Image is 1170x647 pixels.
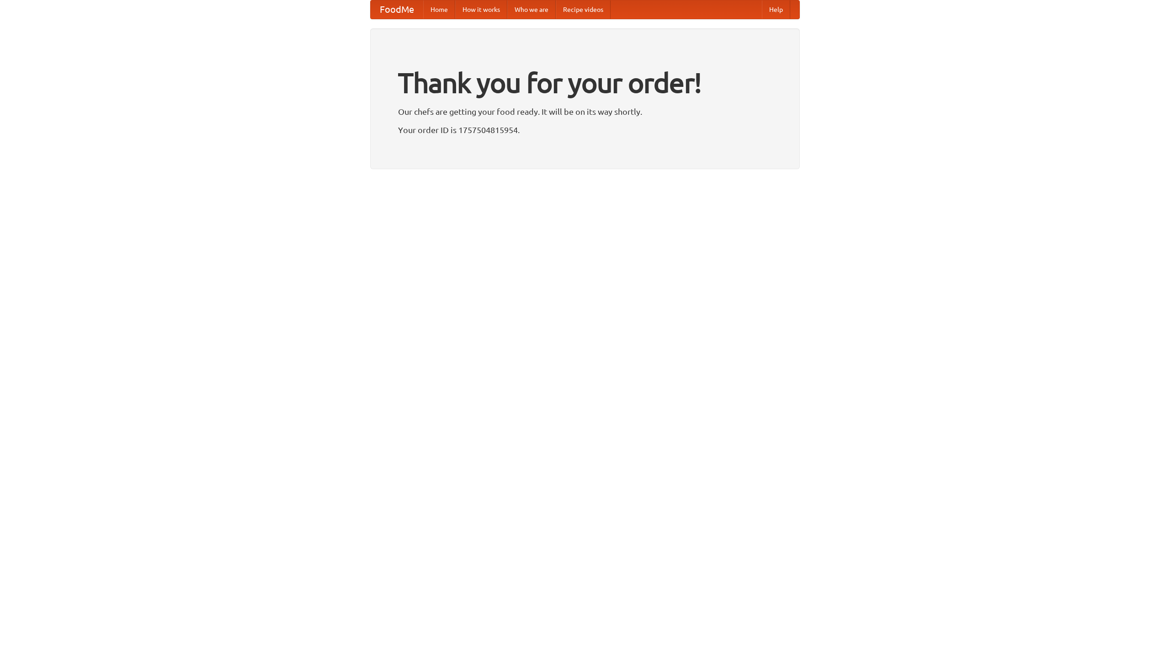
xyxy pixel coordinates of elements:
a: Home [423,0,455,19]
a: How it works [455,0,507,19]
a: Recipe videos [556,0,611,19]
a: Who we are [507,0,556,19]
p: Our chefs are getting your food ready. It will be on its way shortly. [398,105,772,118]
p: Your order ID is 1757504815954. [398,123,772,137]
h1: Thank you for your order! [398,61,772,105]
a: FoodMe [371,0,423,19]
a: Help [762,0,790,19]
